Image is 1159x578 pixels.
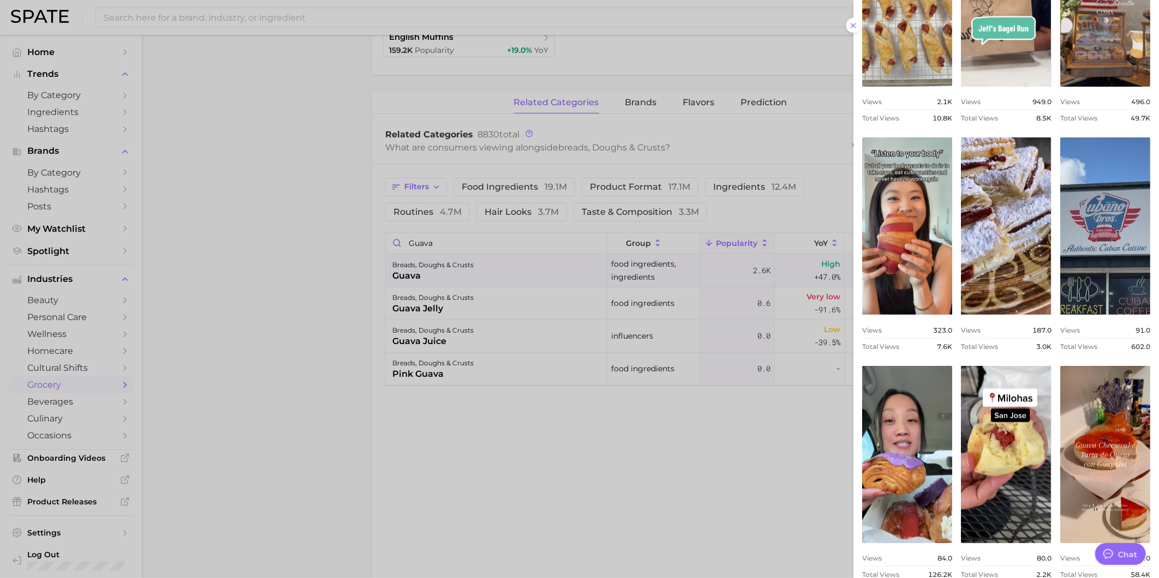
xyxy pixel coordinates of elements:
span: Total Views [862,114,899,122]
span: Total Views [961,114,998,122]
span: 496.0 [1131,98,1150,106]
span: Views [1060,98,1080,106]
span: 3.0k [1036,342,1052,351]
span: Views [1060,554,1080,562]
span: Total Views [862,342,899,351]
span: 602.0 [1131,342,1150,351]
span: 187.0 [1032,326,1052,334]
span: 323.0 [933,326,952,334]
span: 80.0 [1037,554,1052,562]
span: 7.6k [937,342,952,351]
span: Views [961,554,981,562]
span: Views [862,326,882,334]
span: 84.0 [937,554,952,562]
span: Views [961,326,981,334]
span: Views [862,98,882,106]
span: Views [862,554,882,562]
span: 2.1k [937,98,952,106]
span: Total Views [961,342,998,351]
span: 949.0 [1032,98,1052,106]
span: Total Views [1060,114,1097,122]
span: Views [1060,326,1080,334]
span: Views [961,98,981,106]
span: 91.0 [1136,326,1150,334]
span: 49.7k [1131,114,1150,122]
span: Total Views [1060,342,1097,351]
span: 10.8k [933,114,952,122]
span: 8.5k [1036,114,1052,122]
